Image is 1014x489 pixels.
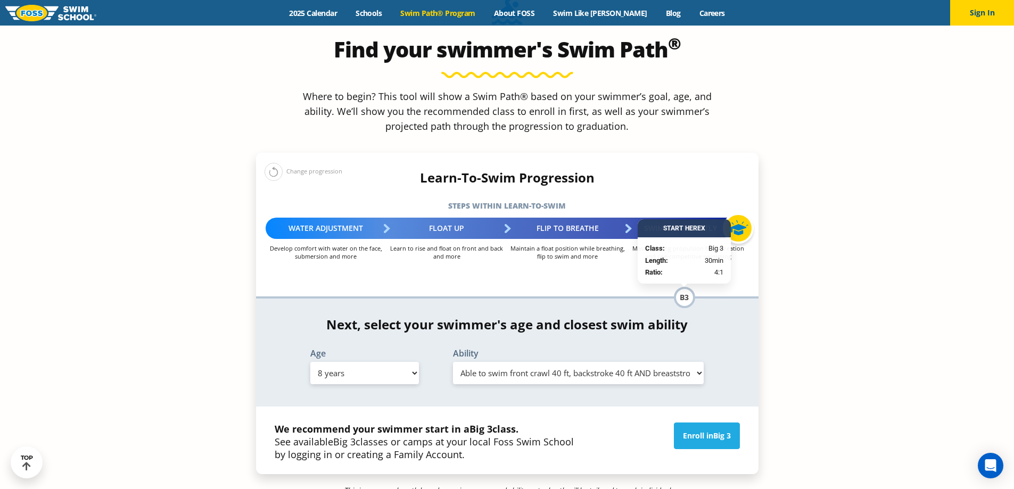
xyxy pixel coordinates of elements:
[645,269,663,277] strong: Ratio:
[668,32,681,54] sup: ®
[386,244,507,260] p: Learn to rise and float on front and back and more
[275,422,518,435] strong: We recommend your swimmer start in a class.
[469,422,492,435] span: Big 3
[391,8,484,18] a: Swim Path® Program
[266,218,386,239] div: Water Adjustment
[453,349,704,358] label: Ability
[310,349,419,358] label: Age
[645,245,665,253] strong: Class:
[628,218,749,239] div: Swim Confidently
[674,287,695,308] div: B3
[347,8,391,18] a: Schools
[507,244,628,260] p: Maintain a float position while breathing, flip to swim and more
[484,8,544,18] a: About FOSS
[386,218,507,239] div: Float Up
[256,198,759,213] h5: Steps within Learn-to-Swim
[656,8,690,18] a: Blog
[690,8,734,18] a: Careers
[507,218,628,239] div: Flip to Breathe
[280,8,347,18] a: 2025 Calendar
[674,422,740,449] a: Enroll inBig 3
[645,256,668,264] strong: Length:
[21,454,33,471] div: TOP
[708,244,723,254] span: Big 3
[713,430,731,441] span: Big 3
[256,317,759,332] h4: Next, select your swimmer's age and closest swim ability
[265,162,342,181] div: Change progression
[299,89,716,134] p: Where to begin? This tool will show a Swim Path® based on your swimmer’s goal, age, and ability. ...
[705,255,723,266] span: 30min
[275,422,581,461] p: See available classes or camps at your local Foss Swim School by logging in or creating a Family ...
[638,220,731,238] div: Start Here
[714,268,723,278] span: 4:1
[5,5,96,21] img: FOSS Swim School Logo
[333,435,356,448] span: Big 3
[628,244,749,260] p: Master strong propulsion for recreation and pre-competitive swimming
[256,170,759,185] h4: Learn-To-Swim Progression
[978,453,1003,478] div: Open Intercom Messenger
[544,8,657,18] a: Swim Like [PERSON_NAME]
[701,225,705,233] span: X
[266,244,386,260] p: Develop comfort with water on the face, submersion and more
[256,37,759,62] h2: Find your swimmer's Swim Path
